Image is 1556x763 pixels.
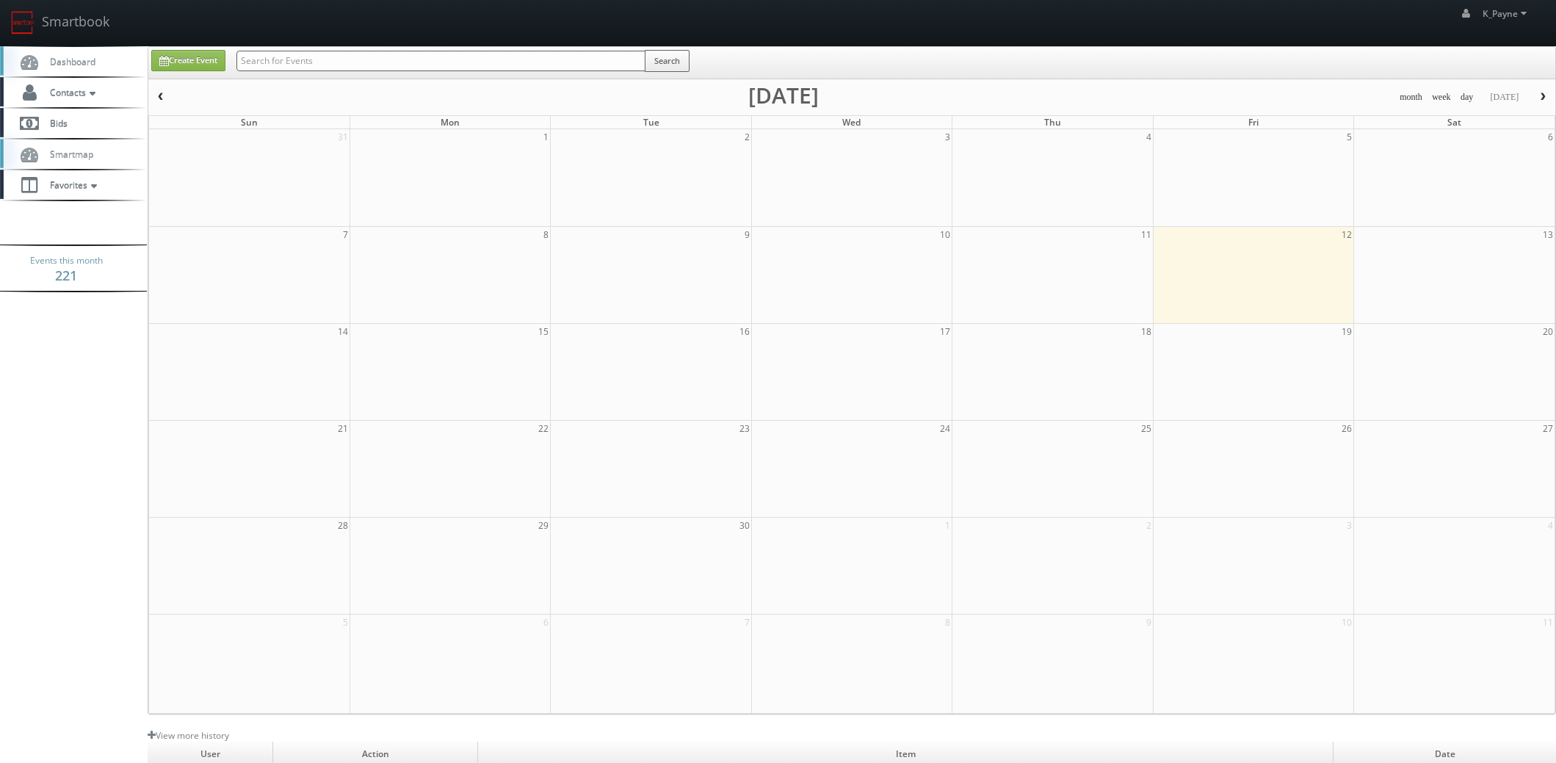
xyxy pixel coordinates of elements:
span: 6 [542,615,550,630]
span: 14 [336,324,350,339]
h2: [DATE] [748,88,819,103]
span: 25 [1140,421,1153,436]
span: 23 [738,421,751,436]
span: 8 [944,615,952,630]
a: View more history [148,729,229,742]
span: 18 [1140,324,1153,339]
span: Fri [1248,116,1259,129]
span: 8 [542,227,550,242]
span: 7 [341,227,350,242]
span: 9 [743,227,751,242]
span: K_Payne [1483,7,1531,20]
span: 12 [1340,227,1353,242]
span: 27 [1541,421,1555,436]
button: day [1455,88,1479,106]
button: month [1394,88,1427,106]
span: Dashboard [43,55,95,68]
span: Smartmap [43,148,93,160]
span: 15 [537,324,550,339]
span: 13 [1541,227,1555,242]
span: 21 [336,421,350,436]
button: week [1427,88,1456,106]
span: 1 [542,129,550,145]
span: 22 [537,421,550,436]
span: 19 [1340,324,1353,339]
span: 20 [1541,324,1555,339]
span: Events this month [30,253,103,268]
span: Sat [1447,116,1461,129]
span: 2 [1145,518,1153,533]
span: 1 [944,518,952,533]
span: Favorites [43,178,101,191]
span: 4 [1546,518,1555,533]
span: 7 [743,615,751,630]
a: Create Event [151,50,225,71]
span: 6 [1546,129,1555,145]
span: 29 [537,518,550,533]
span: 4 [1145,129,1153,145]
span: 30 [738,518,751,533]
span: 5 [1345,129,1353,145]
span: 28 [336,518,350,533]
span: 16 [738,324,751,339]
span: 11 [1541,615,1555,630]
span: 31 [336,129,350,145]
span: 17 [938,324,952,339]
span: 3 [1345,518,1353,533]
span: Thu [1044,116,1061,129]
span: 24 [938,421,952,436]
span: 11 [1140,227,1153,242]
span: Tue [643,116,659,129]
span: 26 [1340,421,1353,436]
span: Mon [441,116,460,129]
img: smartbook-logo.png [11,11,35,35]
span: Sun [241,116,258,129]
button: [DATE] [1485,88,1524,106]
input: Search for Events [236,51,645,71]
span: 2 [743,129,751,145]
span: 10 [938,227,952,242]
button: Search [645,50,690,72]
span: 10 [1340,615,1353,630]
span: 5 [341,615,350,630]
span: Contacts [43,86,99,98]
span: 9 [1145,615,1153,630]
span: Bids [43,117,68,129]
span: Wed [842,116,861,129]
span: 3 [944,129,952,145]
strong: 221 [55,267,77,284]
